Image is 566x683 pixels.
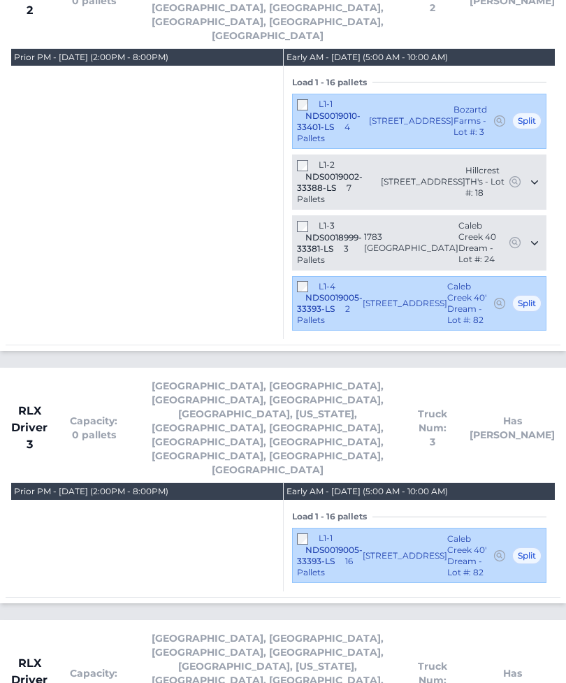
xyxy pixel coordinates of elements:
[297,171,363,193] span: NDS0019002-33388-LS
[286,486,448,497] div: Early AM - [DATE] (5:00 AM - 10:00 AM)
[319,220,335,231] span: L1-3
[512,113,542,129] span: Split
[470,414,555,442] span: Has [PERSON_NAME]
[14,52,168,63] div: Prior PM - [DATE] (2:00PM - 8:00PM)
[381,176,465,187] span: [STREET_ADDRESS]
[140,379,396,477] span: [GEOGRAPHIC_DATA], [GEOGRAPHIC_DATA], [GEOGRAPHIC_DATA], [GEOGRAPHIC_DATA], [GEOGRAPHIC_DATA], [U...
[363,550,447,561] span: [STREET_ADDRESS]
[319,159,335,170] span: L1-2
[14,486,168,497] div: Prior PM - [DATE] (2:00PM - 8:00PM)
[297,556,353,577] span: 16 Pallets
[297,110,361,132] span: NDS0019010-33401-LS
[297,545,363,566] span: NDS0019005-33393-LS
[297,292,363,314] span: NDS0019005-33393-LS
[458,220,508,265] span: Caleb Creek 40 Dream - Lot #: 24
[465,165,508,199] span: Hillcrest TH's - Lot #: 18
[297,232,362,254] span: NDS0018999-33381-LS
[512,295,542,312] span: Split
[297,122,350,143] span: 4 Pallets
[70,414,117,442] span: Capacity: 0 pallets
[292,77,372,88] span: Load 1 - 16 pallets
[369,115,453,127] span: [STREET_ADDRESS]
[447,281,493,326] span: Caleb Creek 40' Dream - Lot #: 82
[447,533,493,578] span: Caleb Creek 40' Dream - Lot #: 82
[512,547,542,564] span: Split
[319,281,335,292] span: L1-4
[319,533,333,543] span: L1-1
[297,243,349,265] span: 3 Pallets
[418,407,447,449] span: Truck Num: 3
[364,231,458,254] span: 1783 [GEOGRAPHIC_DATA]
[297,182,351,204] span: 7 Pallets
[319,99,333,109] span: L1-1
[297,303,350,325] span: 2 Pallets
[292,511,372,522] span: Load 1 - 16 pallets
[286,52,448,63] div: Early AM - [DATE] (5:00 AM - 10:00 AM)
[363,298,447,309] span: [STREET_ADDRESS]
[453,104,493,138] span: Bozartd Farms - Lot #: 3
[11,403,48,453] span: RLX Driver 3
